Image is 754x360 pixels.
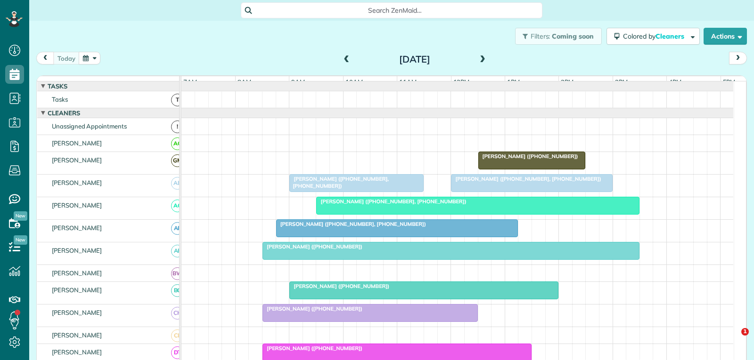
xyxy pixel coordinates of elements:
[50,139,104,147] span: [PERSON_NAME]
[505,78,522,86] span: 1pm
[656,32,686,40] span: Cleaners
[451,78,472,86] span: 12pm
[46,82,69,90] span: Tasks
[171,307,184,320] span: CH
[53,52,80,64] button: today
[316,198,467,205] span: [PERSON_NAME] ([PHONE_NUMBER], [PHONE_NUMBER])
[46,109,82,117] span: Cleaners
[729,52,747,64] button: next
[236,78,253,86] span: 8am
[181,78,199,86] span: 7am
[50,309,104,316] span: [PERSON_NAME]
[276,221,426,227] span: [PERSON_NAME] ([PHONE_NUMBER], [PHONE_NUMBER])
[50,224,104,232] span: [PERSON_NAME]
[613,78,630,86] span: 3pm
[171,329,184,342] span: CL
[704,28,747,45] button: Actions
[171,94,184,106] span: T
[552,32,594,40] span: Coming soon
[14,235,27,245] span: New
[289,78,307,86] span: 9am
[356,54,474,64] h2: [DATE]
[50,201,104,209] span: [PERSON_NAME]
[50,247,104,254] span: [PERSON_NAME]
[50,179,104,186] span: [PERSON_NAME]
[171,284,184,297] span: BC
[50,156,104,164] span: [PERSON_NAME]
[171,200,184,212] span: AC
[606,28,700,45] button: Colored byCleaners
[50,96,70,103] span: Tasks
[50,122,129,130] span: Unassigned Appointments
[171,346,184,359] span: DT
[171,177,184,190] span: AB
[262,305,363,312] span: [PERSON_NAME] ([PHONE_NUMBER])
[50,331,104,339] span: [PERSON_NAME]
[14,211,27,221] span: New
[289,283,390,289] span: [PERSON_NAME] ([PHONE_NUMBER])
[289,176,389,189] span: [PERSON_NAME] ([PHONE_NUMBER], [PHONE_NUMBER])
[397,78,418,86] span: 11am
[722,328,745,351] iframe: Intercom live chat
[36,52,54,64] button: prev
[171,222,184,235] span: AF
[171,245,184,257] span: AF
[478,153,579,160] span: [PERSON_NAME] ([PHONE_NUMBER])
[171,267,184,280] span: BW
[50,348,104,356] span: [PERSON_NAME]
[741,328,749,336] span: 1
[721,78,738,86] span: 5pm
[451,176,601,182] span: [PERSON_NAME] ([PHONE_NUMBER], [PHONE_NUMBER])
[623,32,688,40] span: Colored by
[667,78,683,86] span: 4pm
[262,345,363,352] span: [PERSON_NAME] ([PHONE_NUMBER])
[344,78,365,86] span: 10am
[171,120,184,133] span: !
[262,243,363,250] span: [PERSON_NAME] ([PHONE_NUMBER])
[559,78,575,86] span: 2pm
[50,269,104,277] span: [PERSON_NAME]
[171,137,184,150] span: AC
[171,154,184,167] span: GM
[50,286,104,294] span: [PERSON_NAME]
[531,32,550,40] span: Filters:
